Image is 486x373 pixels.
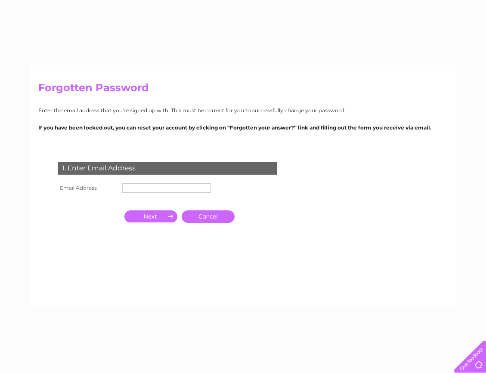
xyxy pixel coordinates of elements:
th: Email Address [56,181,120,195]
p: Enter the email address that you're signed up with. This must be correct for you to successfully ... [38,106,448,114]
p: If you have been locked out, you can reset your account by clicking on “Forgotten your answer?” l... [38,123,448,132]
a: Cancel [182,210,235,223]
div: 1. Enter Email Address [58,162,277,175]
h2: Forgotten Password [38,82,448,98]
